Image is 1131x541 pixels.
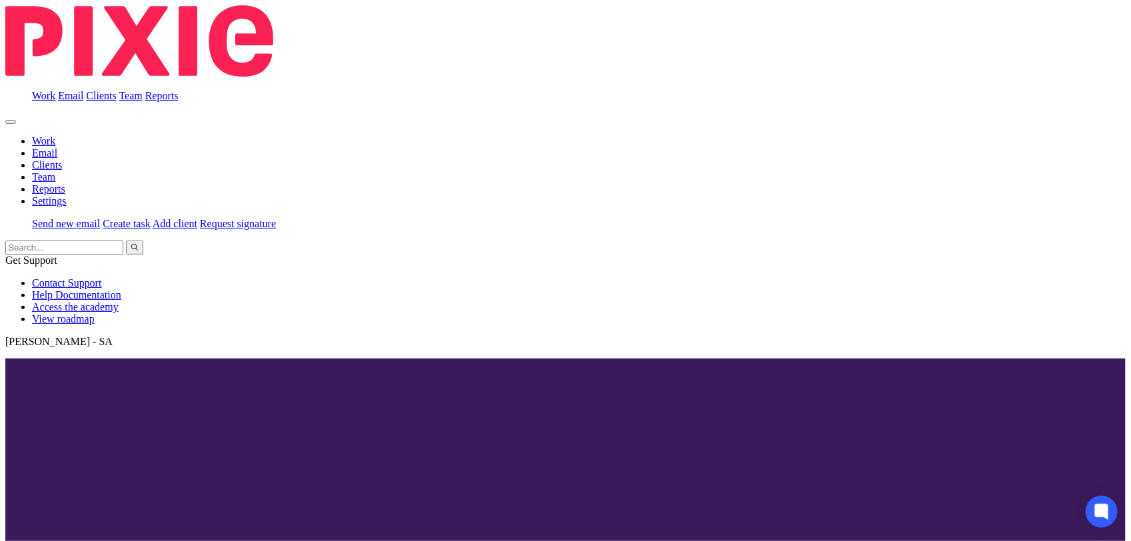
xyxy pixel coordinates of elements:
[32,277,101,288] a: Contact Support
[32,171,55,183] a: Team
[5,255,57,266] span: Get Support
[32,159,62,171] a: Clients
[32,147,57,159] a: Email
[126,241,143,255] button: Search
[32,218,100,229] a: Send new email
[32,183,65,195] a: Reports
[32,90,55,101] a: Work
[5,241,123,255] input: Search
[86,90,116,101] a: Clients
[145,90,179,101] a: Reports
[32,195,67,207] a: Settings
[153,218,197,229] a: Add client
[58,90,83,101] a: Email
[5,5,273,77] img: Pixie
[5,336,1126,348] p: [PERSON_NAME] - SA
[200,218,276,229] a: Request signature
[119,90,142,101] a: Team
[32,289,121,300] a: Help Documentation
[103,218,151,229] a: Create task
[32,313,95,324] a: View roadmap
[32,135,55,147] a: Work
[32,301,119,312] a: Access the academy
